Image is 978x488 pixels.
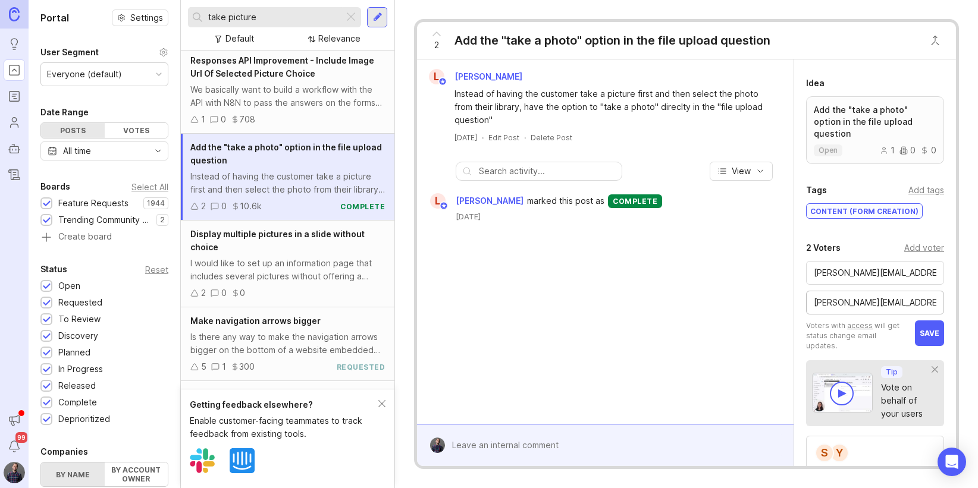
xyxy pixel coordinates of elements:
[429,69,444,84] div: L
[4,436,25,457] button: Notifications
[181,381,394,455] a: Detect fake contact detailsI WANT to detect fake data in my form SO THAT I don’t waste responses ...
[920,329,939,338] span: save
[814,266,936,279] input: Search for a user...
[208,11,339,24] input: Search...
[225,32,254,45] div: Default
[830,443,849,462] div: Y
[732,165,751,177] span: View
[454,71,522,81] span: [PERSON_NAME]
[40,180,70,194] div: Boards
[58,329,98,342] div: Discovery
[58,413,110,426] div: Deprioritized
[814,296,936,309] input: User email (optional)
[190,398,378,411] div: Getting feedback elsewhere?
[430,437,445,453] img: Mitchell Canfield
[221,200,227,213] div: 0
[423,193,527,209] a: L[PERSON_NAME]
[880,146,895,155] div: 1
[904,241,944,254] div: Add voter
[105,462,168,486] label: By account owner
[58,363,103,376] div: In Progress
[201,113,205,126] div: 1
[239,360,255,373] div: 300
[908,184,944,197] div: Add tags
[40,105,89,119] div: Date Range
[886,367,898,377] p: Tip
[531,133,572,143] div: Delete Post
[488,133,519,143] div: Edit Post
[221,113,226,126] div: 0
[4,59,25,81] a: Portal
[920,146,936,155] div: 0
[915,320,944,346] button: save
[456,212,769,222] time: [DATE]
[440,202,449,210] img: member badge
[815,443,834,462] div: S
[112,10,168,26] button: Settings
[4,462,25,483] button: Mitchell Canfield
[806,320,909,351] p: Voters with will get status change email updates.
[454,133,477,142] time: [DATE]
[4,86,25,107] a: Roadmaps
[201,200,206,213] div: 2
[190,229,365,252] span: Display multiple pictures in a slide without choice
[201,286,206,300] div: 2
[923,29,947,52] button: Close button
[454,32,770,49] div: Add the "take a photo" option in the file upload question
[9,7,20,21] img: Canny Home
[814,104,936,140] p: Add the "take a photo" option in the file upload question
[812,373,873,413] img: video-thumbnail-vote-d41b83416815613422e2ca741bf692cc.jpg
[190,330,385,357] div: Is there any way to make the navigation arrows bigger on the bottom of a website embedded form? S...
[63,144,91,158] div: All time
[806,76,825,90] div: Idea
[181,47,394,134] a: Responses API Improvement - Include Image Url Of Selected Picture ChoiceWe basically want to buil...
[201,360,206,373] div: 5
[40,232,168,243] a: Create board
[190,316,321,326] span: Make navigation arrows bigger
[41,123,105,138] div: Posts
[482,133,484,143] div: ·
[222,360,226,373] div: 1
[190,257,385,283] div: I would like to set up an information page that includes several pictures without offering a choi...
[131,184,168,190] div: Select All
[181,307,394,381] a: Make navigation arrows biggerIs there any way to make the navigation arrows bigger on the bottom ...
[454,133,477,143] a: [DATE]
[422,69,532,84] a: L[PERSON_NAME]
[40,11,69,25] h1: Portal
[4,410,25,431] button: Announcements
[190,83,385,109] div: We basically want to build a workflow with the API with N8N to pass the answers on the forms to a...
[221,286,227,300] div: 0
[239,113,255,126] div: 708
[130,12,163,24] span: Settings
[479,165,616,178] input: Search activity...
[58,213,151,226] div: Trending Community Topics
[806,96,944,164] a: Add the "take a photo" option in the file upload questionopen100
[190,448,215,473] img: Slack logo
[58,279,80,292] div: Open
[819,146,838,155] p: open
[58,313,101,326] div: To Review
[524,133,526,143] div: ·
[456,194,524,207] span: [PERSON_NAME]
[190,414,378,440] div: Enable customer-facing teammates to track feedback from existing tools.
[47,68,122,81] div: Everyone (default)
[807,204,922,218] div: Content (form creation)
[240,286,245,300] div: 0
[430,193,446,209] div: L
[847,321,873,330] a: access
[160,215,165,225] p: 2
[40,45,99,59] div: User Segment
[806,183,827,197] div: Tags
[181,134,394,221] a: Add the "take a photo" option in the file upload questionInstead of having the customer take a pi...
[318,32,361,45] div: Relevance
[190,142,382,165] span: Add the "take a photo" option in the file upload question
[40,262,67,276] div: Status
[438,77,447,86] img: member badge
[527,194,604,207] span: marked this post as
[58,197,128,210] div: Feature Requests
[899,146,916,155] div: 0
[15,432,27,443] span: 99
[105,123,168,138] div: Votes
[454,87,770,127] div: Instead of having the customer take a picture first and then select the photo from their library,...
